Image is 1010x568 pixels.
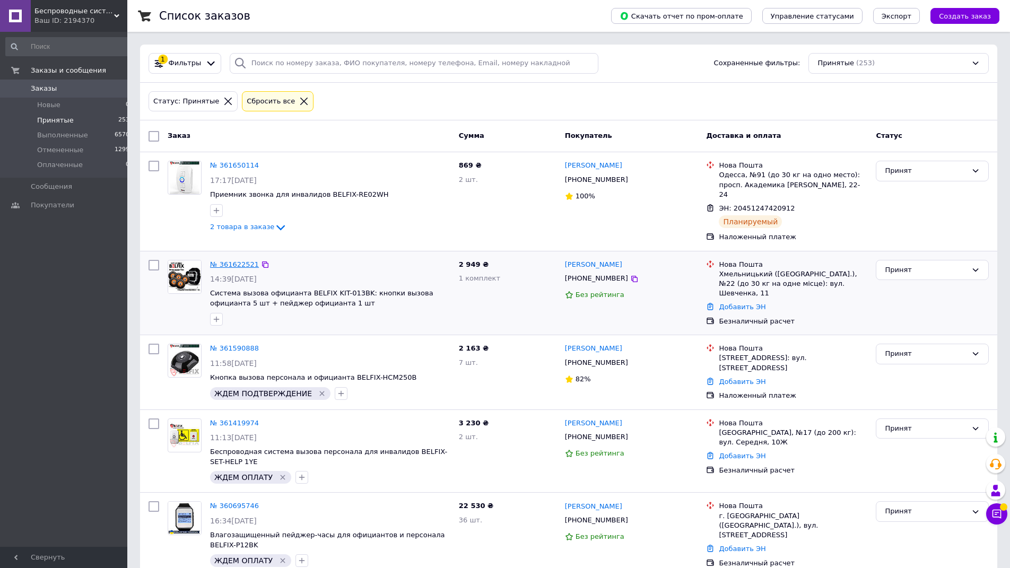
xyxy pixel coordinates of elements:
span: Принятые [817,58,854,68]
a: № 361590888 [210,344,259,352]
div: Принят [885,265,967,276]
img: Фото товару [168,260,201,293]
span: [PHONE_NUMBER] [565,433,628,441]
div: Ваш ID: 2194370 [34,16,127,25]
a: Добавить ЭН [719,303,765,311]
span: ЖДЕМ ОПЛАТУ [214,556,273,565]
span: Экспорт [882,12,911,20]
span: 1299 [115,145,129,155]
span: [PHONE_NUMBER] [565,176,628,183]
span: 2 товара в заказе [210,223,274,231]
a: 2 товара в заказе [210,223,287,231]
a: [PERSON_NAME] [565,344,622,354]
div: Планируемый [719,215,782,228]
span: Сумма [459,132,484,139]
span: ЖДЕМ ОПЛАТУ [214,473,273,482]
a: Беспроводная система вызова персонала для инвалидов BELFIX-SET-HELP 1YE [210,448,447,466]
span: Покупатель [565,132,612,139]
div: Нова Пошта [719,260,867,269]
div: Принят [885,348,967,360]
div: 1 [158,55,168,64]
img: Фото товару [170,161,199,194]
div: Одесса, №91 (до 30 кг на одно место): просп. Академика [PERSON_NAME], 22-24 [719,170,867,199]
a: № 361419974 [210,419,259,427]
span: 3 230 ₴ [459,419,489,427]
svg: Удалить метку [278,473,287,482]
span: 2 949 ₴ [459,260,489,268]
div: Сбросить все [245,96,297,107]
span: 16:34[DATE] [210,517,257,525]
a: [PERSON_NAME] [565,502,622,512]
span: 2 шт. [459,176,478,183]
div: [GEOGRAPHIC_DATA], №17 (до 200 кг): вул. Середня, 10Ж [719,428,867,447]
div: [STREET_ADDRESS]: вул. [STREET_ADDRESS] [719,353,867,372]
div: Принят [885,165,967,177]
span: Беспроводные системы вызова официантов и персонала BELFIX [34,6,114,16]
span: Система вызова официанта BELFIX KIT-013BK: кнопки вызова официанта 5 шт + пейджер официанта 1 шт [210,289,433,307]
span: 17:17[DATE] [210,176,257,185]
span: Заказы и сообщения [31,66,106,75]
div: Принят [885,506,967,517]
span: Без рейтинга [576,532,624,540]
span: Покупатели [31,200,74,210]
span: Фильтры [169,58,202,68]
a: Фото товару [168,501,202,535]
div: Нова Пошта [719,501,867,511]
span: ЖДЕМ ПОДТВЕРЖДЕНИЕ [214,389,312,398]
a: № 361622521 [210,260,259,268]
a: Кнопка вызова персонала и официанта BELFIX-HCM250B [210,373,416,381]
span: 2 163 ₴ [459,344,489,352]
span: 36 шт. [459,516,482,524]
button: Управление статусами [762,8,863,24]
div: Наложенный платеж [719,232,867,242]
span: 11:58[DATE] [210,359,257,368]
span: Доставка и оплата [706,132,781,139]
a: Добавить ЭН [719,378,765,386]
span: 2 шт. [459,433,478,441]
img: Фото товару [170,419,199,452]
span: Новые [37,100,60,110]
a: № 360695746 [210,502,259,510]
span: Принятые [37,116,74,125]
span: Скачать отчет по пром-оплате [620,11,743,21]
div: г. [GEOGRAPHIC_DATA] ([GEOGRAPHIC_DATA].), вул. [STREET_ADDRESS] [719,511,867,540]
div: Безналичный расчет [719,558,867,568]
span: Оплаченные [37,160,83,170]
a: [PERSON_NAME] [565,260,622,270]
a: Приемник звонка для инвалидов BELFIX-RE02WH [210,190,389,198]
a: Фото товару [168,344,202,378]
button: Создать заказ [930,8,999,24]
span: 253 [118,116,129,125]
span: Отмененные [37,145,83,155]
span: Без рейтинга [576,291,624,299]
span: Заказы [31,84,57,93]
svg: Удалить метку [278,556,287,565]
h1: Список заказов [159,10,250,22]
a: Добавить ЭН [719,452,765,460]
a: [PERSON_NAME] [565,161,622,171]
div: Безналичный расчет [719,317,867,326]
span: 11:13[DATE] [210,433,257,442]
span: Заказ [168,132,190,139]
span: 1 комплект [459,274,500,282]
span: [PHONE_NUMBER] [565,516,628,524]
span: [PHONE_NUMBER] [565,359,628,366]
span: 7 шт. [459,359,478,366]
a: Влагозащищенный пейджер-часы для официантов и персонала BELFIX-P12BK [210,531,445,549]
button: Экспорт [873,8,920,24]
div: Хмельницький ([GEOGRAPHIC_DATA].), №22 (до 30 кг на одне місце): вул. Шевченка, 11 [719,269,867,299]
a: Фото товару [168,161,202,195]
span: Статус [876,132,902,139]
img: Фото товару [170,344,199,377]
span: Управление статусами [771,12,854,20]
span: [PHONE_NUMBER] [565,274,628,282]
span: Сохраненные фильтры: [714,58,800,68]
img: Фото товару [168,502,201,535]
span: ЭН: 20451247420912 [719,204,795,212]
div: Нова Пошта [719,161,867,170]
span: 869 ₴ [459,161,482,169]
